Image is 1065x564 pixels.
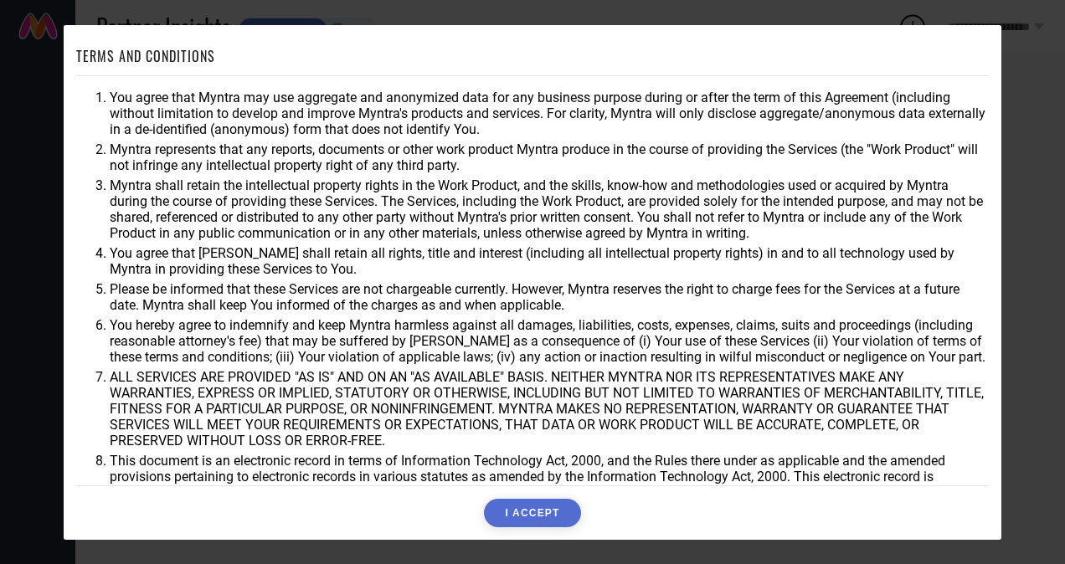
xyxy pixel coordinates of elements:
[110,369,989,449] li: ALL SERVICES ARE PROVIDED "AS IS" AND ON AN "AS AVAILABLE" BASIS. NEITHER MYNTRA NOR ITS REPRESEN...
[110,90,989,137] li: You agree that Myntra may use aggregate and anonymized data for any business purpose during or af...
[110,453,989,500] li: This document is an electronic record in terms of Information Technology Act, 2000, and the Rules...
[110,177,989,241] li: Myntra shall retain the intellectual property rights in the Work Product, and the skills, know-ho...
[110,281,989,313] li: Please be informed that these Services are not chargeable currently. However, Myntra reserves the...
[76,46,215,66] h1: TERMS AND CONDITIONS
[484,499,580,527] button: I ACCEPT
[110,141,989,173] li: Myntra represents that any reports, documents or other work product Myntra produce in the course ...
[110,245,989,277] li: You agree that [PERSON_NAME] shall retain all rights, title and interest (including all intellect...
[110,317,989,365] li: You hereby agree to indemnify and keep Myntra harmless against all damages, liabilities, costs, e...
